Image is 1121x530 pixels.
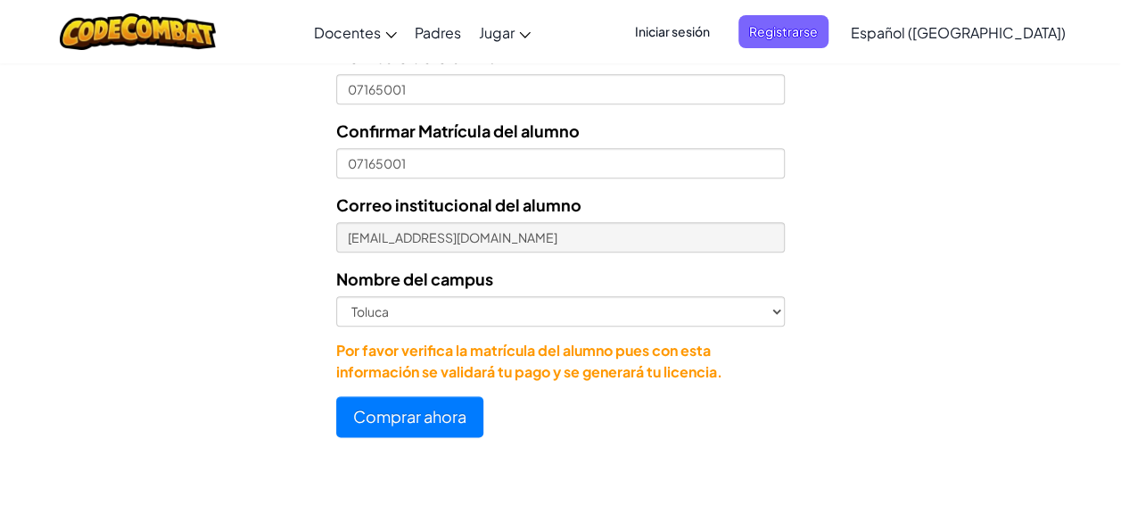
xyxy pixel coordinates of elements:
[336,266,493,292] label: Nombre del campus
[479,23,515,42] span: Jugar
[336,396,483,437] button: Comprar ahora
[336,118,580,144] label: Confirmar Matrícula del alumno
[738,15,828,48] button: Registrarse
[60,13,216,50] img: CodeCombat logo
[851,23,1066,42] span: Español ([GEOGRAPHIC_DATA])
[842,8,1075,56] a: Español ([GEOGRAPHIC_DATA])
[305,8,406,56] a: Docentes
[336,192,581,218] label: Correo institucional del alumno
[406,8,470,56] a: Padres
[314,23,381,42] span: Docentes
[470,8,540,56] a: Jugar
[624,15,721,48] button: Iniciar sesión
[336,340,785,383] p: Por favor verifica la matrícula del alumno pues con esta información se validará tu pago y se gen...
